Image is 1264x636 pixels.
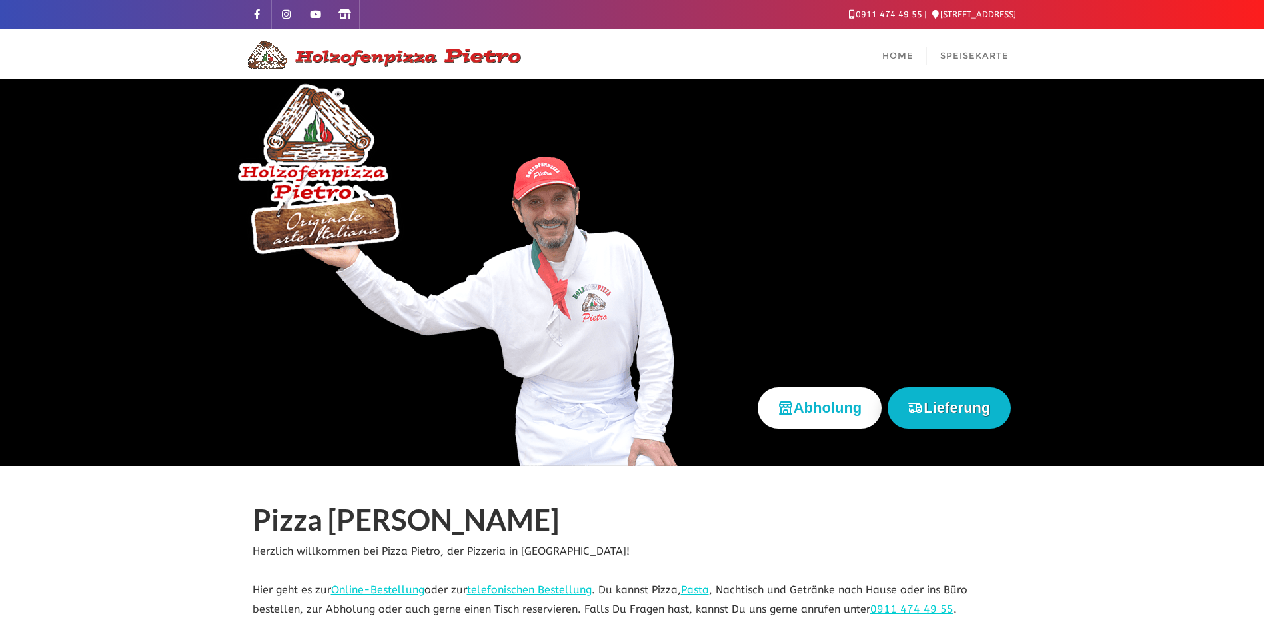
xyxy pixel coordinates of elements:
[932,9,1016,19] a: [STREET_ADDRESS]
[253,503,1012,542] h1: Pizza [PERSON_NAME]
[758,387,882,428] button: Abholung
[243,39,522,71] img: Logo
[940,50,1009,61] span: Speisekarte
[849,9,922,19] a: 0911 474 49 55
[870,603,953,615] a: 0911 474 49 55
[681,583,709,596] a: Pasta
[869,29,927,79] a: Home
[888,387,1010,428] button: Lieferung
[331,583,424,596] a: Online-Bestellung
[882,50,914,61] span: Home
[467,583,592,596] a: telefonischen Bestellung
[243,503,1022,619] div: Herzlich willkommen bei Pizza Pietro, der Pizzeria in [GEOGRAPHIC_DATA]! Hier geht es zur oder zu...
[927,29,1022,79] a: Speisekarte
